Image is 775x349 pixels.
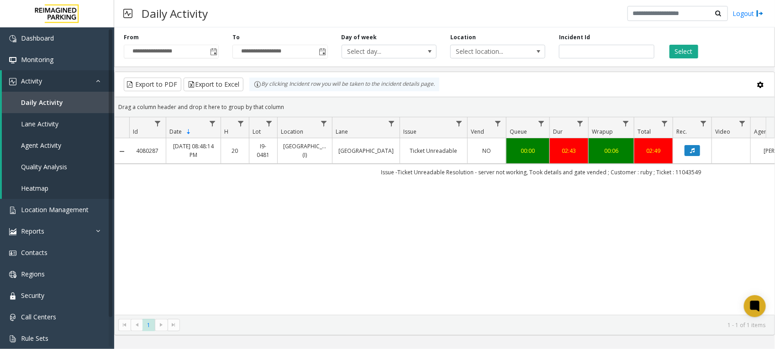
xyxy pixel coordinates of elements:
span: Dashboard [21,34,54,42]
a: NO [473,146,501,155]
span: Toggle popup [317,45,327,58]
span: Daily Activity [21,98,63,107]
img: logout [756,9,764,18]
a: 02:43 [555,146,583,155]
span: Activity [21,77,42,85]
span: Total [638,128,651,135]
span: Date [169,128,182,135]
label: Location [450,33,476,42]
span: Queue [510,128,527,135]
img: 'icon' [9,250,16,257]
a: I9-0481 [255,142,272,159]
a: Vend Filter Menu [492,117,504,130]
span: Sortable [185,128,192,135]
a: Video Filter Menu [736,117,749,130]
img: 'icon' [9,271,16,278]
img: 'icon' [9,35,16,42]
a: [GEOGRAPHIC_DATA] (I) [283,142,327,159]
a: Queue Filter Menu [535,117,548,130]
a: [DATE] 08:48:14 PM [172,142,215,159]
span: Vend [471,128,484,135]
a: Issue Filter Menu [453,117,465,130]
a: H Filter Menu [235,117,247,130]
img: 'icon' [9,292,16,300]
a: Agent Activity [2,135,114,156]
button: Export to PDF [124,78,181,91]
a: 00:00 [512,146,544,155]
a: [GEOGRAPHIC_DATA] [338,146,394,155]
span: Id [133,128,138,135]
a: Daily Activity [2,92,114,113]
div: By clicking Incident row you will be taken to the incident details page. [249,78,439,91]
span: Contacts [21,248,47,257]
label: Incident Id [559,33,590,42]
a: Heatmap [2,177,114,199]
span: Video [715,128,730,135]
span: Heatmap [21,184,48,193]
span: Call Centers [21,313,56,321]
img: 'icon' [9,335,16,343]
span: Issue [403,128,416,135]
a: Lane Filter Menu [385,117,398,130]
img: 'icon' [9,228,16,235]
a: 02:49 [640,146,667,155]
img: 'icon' [9,314,16,321]
span: H [224,128,228,135]
a: Logout [733,9,764,18]
a: Wrapup Filter Menu [620,117,632,130]
a: Rec. Filter Menu [697,117,710,130]
label: To [232,33,240,42]
a: Quality Analysis [2,156,114,177]
span: Security [21,291,44,300]
img: pageIcon [123,2,132,25]
a: Dur Filter Menu [574,117,586,130]
span: Agent [754,128,769,135]
a: Ticket Unreadable [406,146,462,155]
button: Select [670,45,698,58]
a: 20 [227,146,243,155]
span: Select day... [342,45,417,58]
div: Data table [115,117,775,314]
a: Location Filter Menu [318,117,330,130]
span: Reports [21,227,44,235]
img: 'icon' [9,57,16,64]
a: 00:06 [594,146,628,155]
button: Export to Excel [184,78,243,91]
a: Id Filter Menu [152,117,164,130]
label: From [124,33,139,42]
h3: Daily Activity [137,2,212,25]
span: Lane Activity [21,120,58,128]
img: 'icon' [9,78,16,85]
span: NO [483,147,491,155]
a: Lot Filter Menu [263,117,275,130]
span: Quality Analysis [21,162,67,171]
span: Monitoring [21,55,53,64]
label: Day of week [342,33,377,42]
span: Lot [253,128,261,135]
a: Total Filter Menu [659,117,671,130]
a: 4080287 [135,146,160,155]
span: Location [281,128,303,135]
span: Dur [553,128,563,135]
span: Agent Activity [21,141,61,150]
a: Lane Activity [2,113,114,135]
span: Toggle popup [208,45,218,58]
span: Location Management [21,205,89,214]
span: Lane [336,128,348,135]
span: Rule Sets [21,334,48,343]
kendo-pager-info: 1 - 1 of 1 items [185,321,765,329]
span: Page 1 [142,319,155,331]
div: Drag a column header and drop it here to group by that column [115,99,775,115]
span: Regions [21,270,45,278]
a: Collapse Details [115,148,129,155]
img: infoIcon.svg [254,81,261,88]
a: Date Filter Menu [206,117,219,130]
img: 'icon' [9,207,16,214]
span: Rec. [676,128,687,135]
span: Select location... [451,45,526,58]
a: Activity [2,70,114,92]
span: Wrapup [592,128,613,135]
